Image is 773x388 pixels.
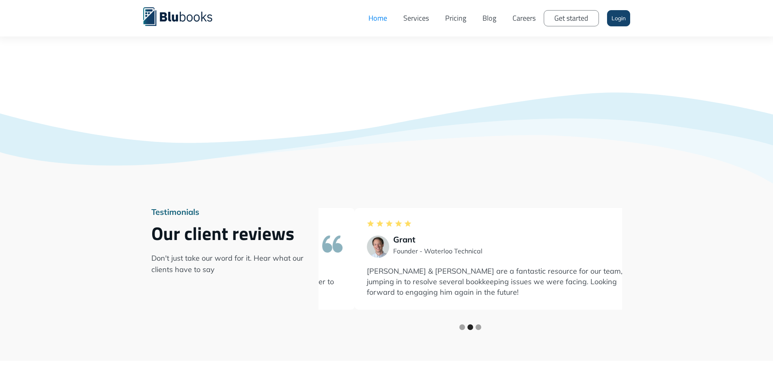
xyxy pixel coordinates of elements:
a: Services [395,6,437,30]
div: carousel [319,208,622,337]
div: 2 of 3 [355,208,658,310]
a: Careers [504,6,544,30]
a: Login [607,10,630,26]
div: Testimonials [151,208,316,216]
a: Home [360,6,395,30]
div: Founder - Waterloo Technical [393,248,482,254]
div: Show slide 3 of 3 [476,324,481,330]
div: Show slide 2 of 3 [467,324,473,330]
p: Don't just take our word for it. Hear what our clients have to say [151,253,316,275]
p: The team over at BluBooks is first class. They handle seamlessly all the complexities of internat... [63,266,342,298]
h2: Our client reviews [151,222,316,244]
a: Pricing [437,6,474,30]
a: home [143,6,224,26]
div: Show slide 1 of 3 [459,324,465,330]
p: [PERSON_NAME] & [PERSON_NAME] are a fantastic resource for our team, jumping in to resolve severa... [367,266,646,298]
div: Grant [393,236,482,244]
a: Blog [474,6,504,30]
a: Get started [544,10,599,26]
